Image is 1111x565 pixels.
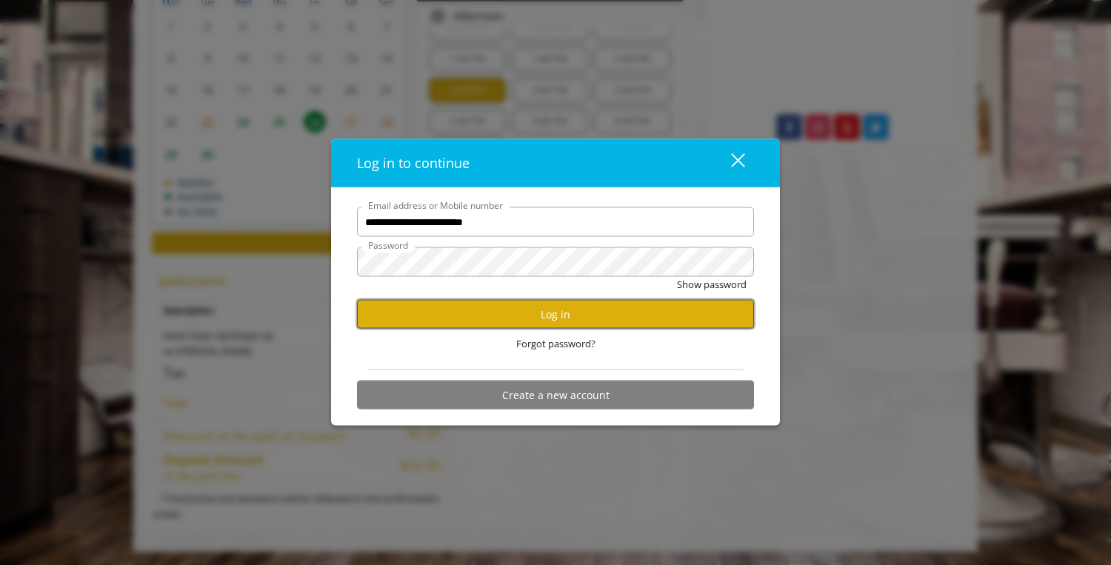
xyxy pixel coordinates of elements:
button: Show password [677,277,747,292]
button: Log in [357,300,754,329]
input: Password [357,247,754,277]
label: Password [361,238,416,253]
label: Email address or Mobile number [361,198,510,213]
span: Log in to continue [357,154,470,172]
button: Create a new account [357,381,754,409]
input: Email address or Mobile number [357,207,754,237]
button: close dialog [704,148,754,178]
div: close dialog [714,152,744,174]
span: Forgot password? [516,336,595,352]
